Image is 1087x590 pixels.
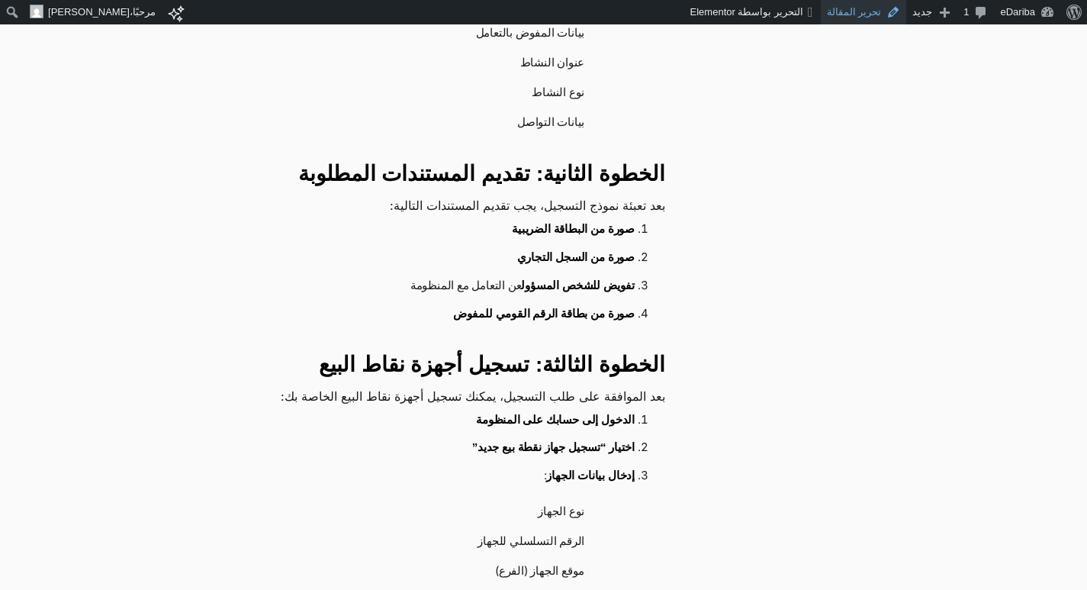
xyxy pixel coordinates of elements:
strong: الدخول إلى حسابك على المنظومة [476,413,635,426]
strong: إدخال بيانات الجهاز [546,469,635,482]
li: عن التعامل مع المنظومة [147,272,635,300]
p: بعد تعبئة نموذج التسجيل، يجب تقديم المستندات التالية: [119,195,665,215]
li: الرقم التسلسلي للجهاز [162,527,604,557]
strong: صورة من السجل التجاري [517,250,635,263]
strong: اختيار “تسجيل جهاز نقطة بيع جديد” [472,440,635,453]
li: بيانات المفوض بالتعامل [162,19,604,49]
span: التحرير بواسطة Elementor [690,6,803,18]
li: عنوان النشاط [162,49,604,79]
p: بعد الموافقة على طلب التسجيل، يمكنك تسجيل أجهزة نقاط البيع الخاصة بك: [119,386,665,406]
h3: الخطوة الثانية: تقديم المستندات المطلوبة [119,160,665,188]
strong: تفويض للشخص المسؤول [521,279,635,292]
li: بيانات التواصل [162,108,604,138]
strong: صورة من البطاقة الضريبية [512,222,635,235]
li: نوع الجهاز [162,498,604,527]
li: نوع النشاط [162,79,604,108]
li: موقع الجهاز (الفرع) [162,557,604,587]
strong: صورة من بطاقة الرقم القومي للمفوض [453,307,635,320]
h3: الخطوة الثالثة: تسجيل أجهزة نقاط البيع [119,351,665,379]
